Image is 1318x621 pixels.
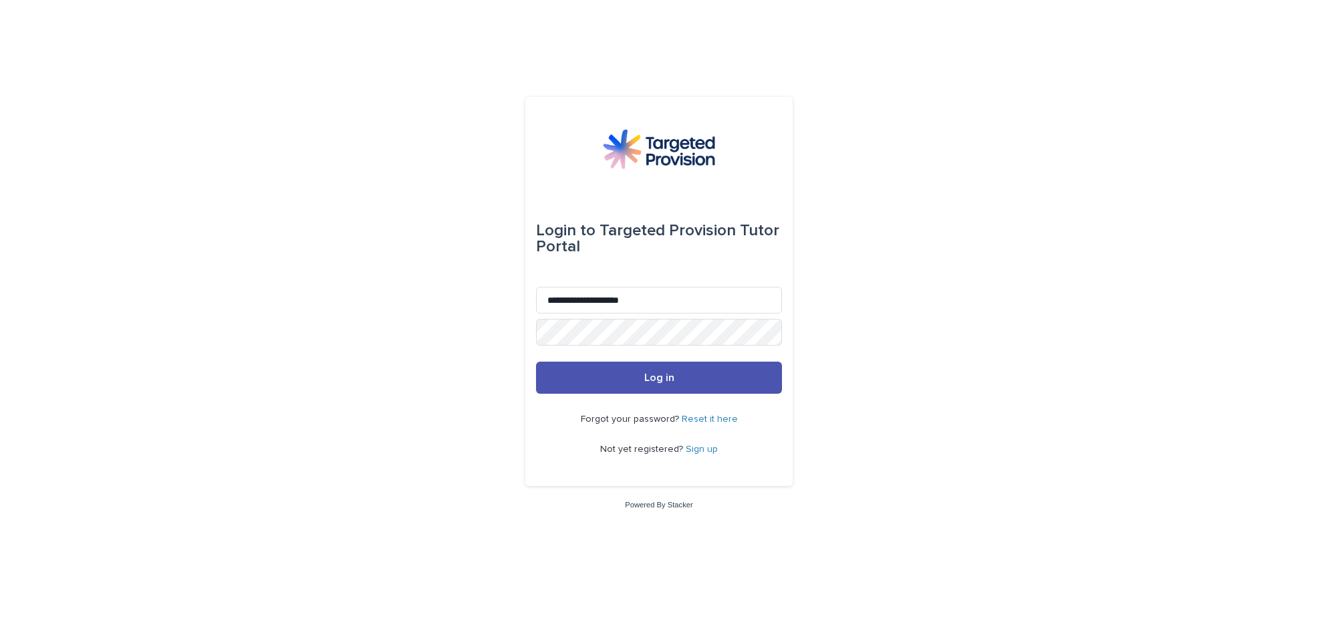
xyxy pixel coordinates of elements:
[625,501,692,509] a: Powered By Stacker
[644,372,674,383] span: Log in
[603,129,715,169] img: M5nRWzHhSzIhMunXDL62
[536,362,782,394] button: Log in
[536,212,782,265] div: Targeted Provision Tutor Portal
[536,223,596,239] span: Login to
[600,445,686,454] span: Not yet registered?
[686,445,718,454] a: Sign up
[581,414,682,424] span: Forgot your password?
[682,414,738,424] a: Reset it here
